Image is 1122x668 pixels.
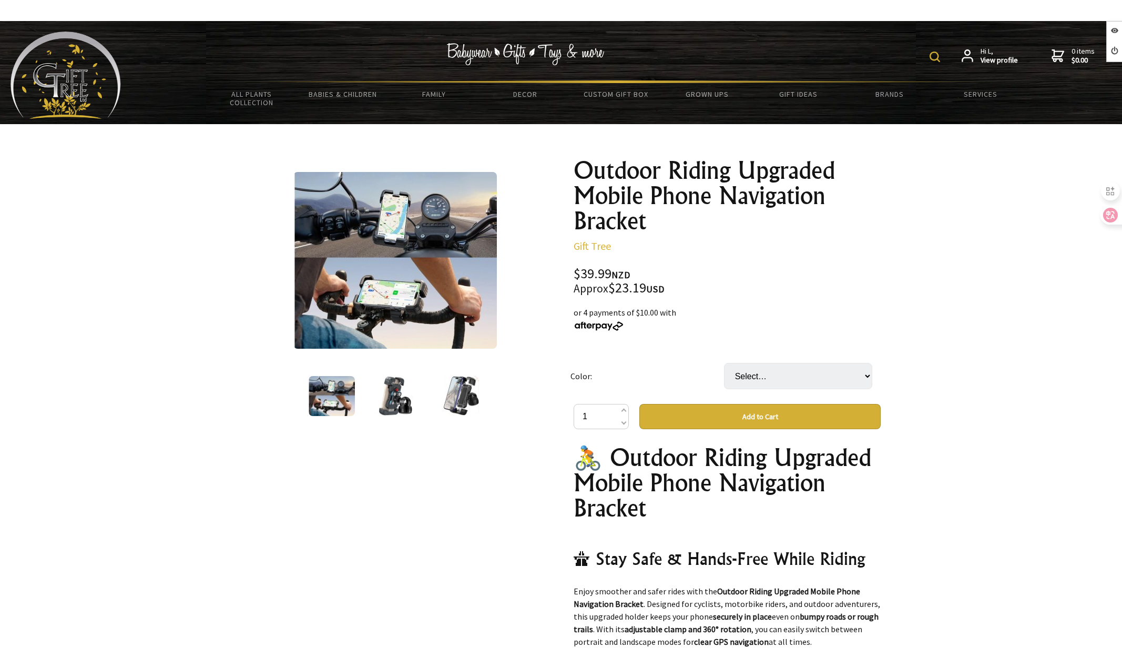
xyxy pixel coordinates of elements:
strong: clear GPS navigation [694,636,769,647]
img: Outdoor Riding Upgraded Mobile Phone Navigation Bracket [375,376,415,416]
td: Color: [570,348,724,404]
h1: 🚴 Outdoor Riding Upgraded Mobile Phone Navigation Bracket [574,445,881,521]
img: Outdoor Riding Upgraded Mobile Phone Navigation Bracket [309,376,355,416]
img: Outdoor Riding Upgraded Mobile Phone Navigation Bracket [437,376,479,416]
a: All Plants Collection [206,83,297,114]
div: or 4 payments of $10.00 with [574,306,881,331]
strong: $0.00 [1072,56,1095,65]
strong: adjustable clamp and 360° rotation [625,624,751,634]
span: 0 items [1072,46,1095,65]
a: Grown Ups [662,83,753,105]
a: Decor [480,83,570,105]
strong: View profile [981,56,1018,65]
a: Family [389,83,480,105]
a: 0 items$0.00 [1052,47,1095,65]
span: Hi L, [981,47,1018,65]
h2: 🛣 Stay Safe & Hands-Free While Riding [574,546,881,571]
a: Brands [844,83,935,105]
p: Enjoy smoother and safer rides with the . Designed for cyclists, motorbike riders, and outdoor ad... [574,585,881,648]
a: Hi L,View profile [962,47,1018,65]
button: Add to Cart [639,404,881,429]
small: Approx [574,281,608,296]
span: NZD [611,269,630,281]
strong: Outdoor Riding Upgraded Mobile Phone Navigation Bracket [574,586,860,609]
span: USD [646,283,665,295]
strong: securely in place [713,611,772,622]
img: product search [930,52,940,62]
img: Afterpay [574,321,624,331]
a: Babies & Children [297,83,388,105]
img: Outdoor Riding Upgraded Mobile Phone Navigation Bracket [293,172,497,349]
a: Gift Tree [574,239,611,252]
strong: bumpy roads or rough trails [574,611,879,634]
h1: Outdoor Riding Upgraded Mobile Phone Navigation Bracket [574,158,881,234]
div: $39.99 $23.19 [574,267,881,296]
img: Babywear - Gifts - Toys & more [446,43,604,65]
a: Services [935,83,1026,105]
a: Gift Ideas [753,83,844,105]
img: Babyware - Gifts - Toys and more... [11,32,121,119]
a: Custom Gift Box [570,83,661,105]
